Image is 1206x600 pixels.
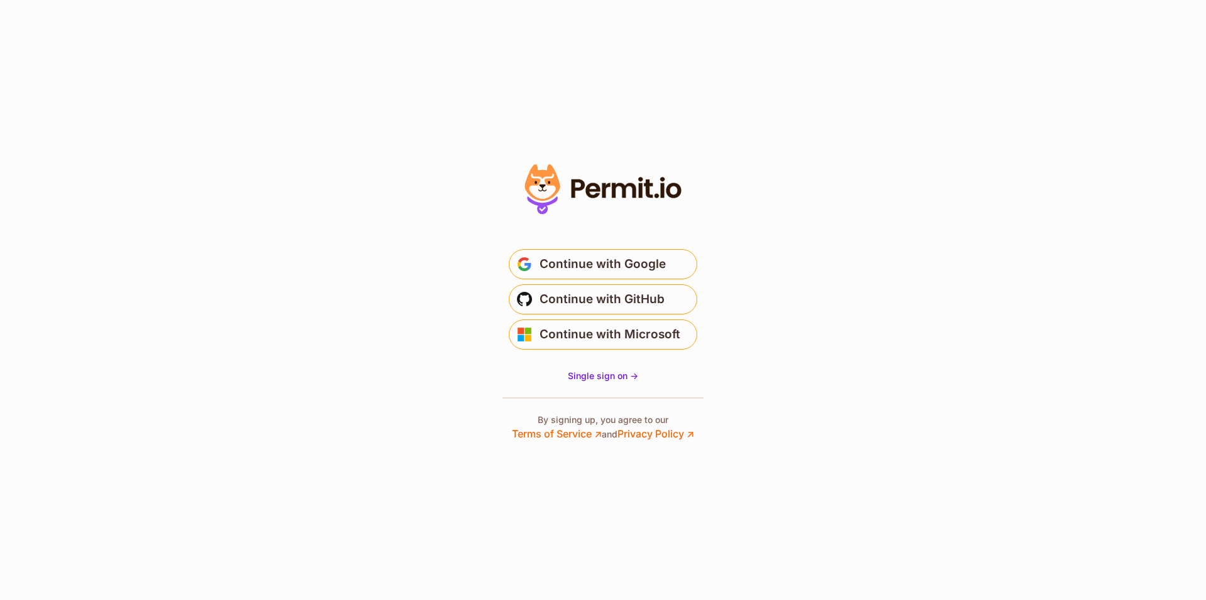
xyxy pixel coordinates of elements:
span: Continue with Google [540,254,666,274]
span: Single sign on -> [568,370,638,381]
a: Single sign on -> [568,370,638,382]
a: Privacy Policy ↗ [617,427,694,440]
button: Continue with Google [509,249,697,279]
button: Continue with GitHub [509,284,697,314]
button: Continue with Microsoft [509,319,697,350]
span: Continue with GitHub [540,289,665,309]
a: Terms of Service ↗ [512,427,602,440]
p: By signing up, you agree to our and [512,414,694,441]
span: Continue with Microsoft [540,324,680,345]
